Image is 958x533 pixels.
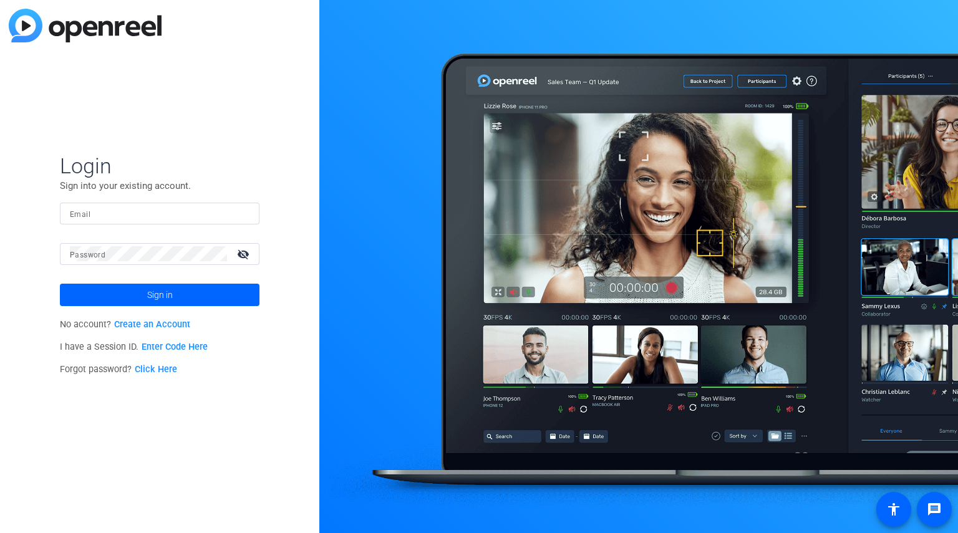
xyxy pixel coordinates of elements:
mat-icon: message [927,502,942,517]
span: Sign in [147,279,173,310]
a: Click Here [135,364,177,375]
span: I have a Session ID. [60,342,208,352]
mat-icon: visibility_off [230,245,259,263]
mat-icon: accessibility [886,502,901,517]
img: blue-gradient.svg [9,9,162,42]
span: No account? [60,319,190,330]
span: Login [60,153,259,179]
mat-label: Password [70,251,105,259]
a: Create an Account [114,319,190,330]
mat-label: Email [70,210,90,219]
button: Sign in [60,284,259,306]
a: Enter Code Here [142,342,208,352]
p: Sign into your existing account. [60,179,259,193]
span: Forgot password? [60,364,177,375]
input: Enter Email Address [70,206,249,221]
